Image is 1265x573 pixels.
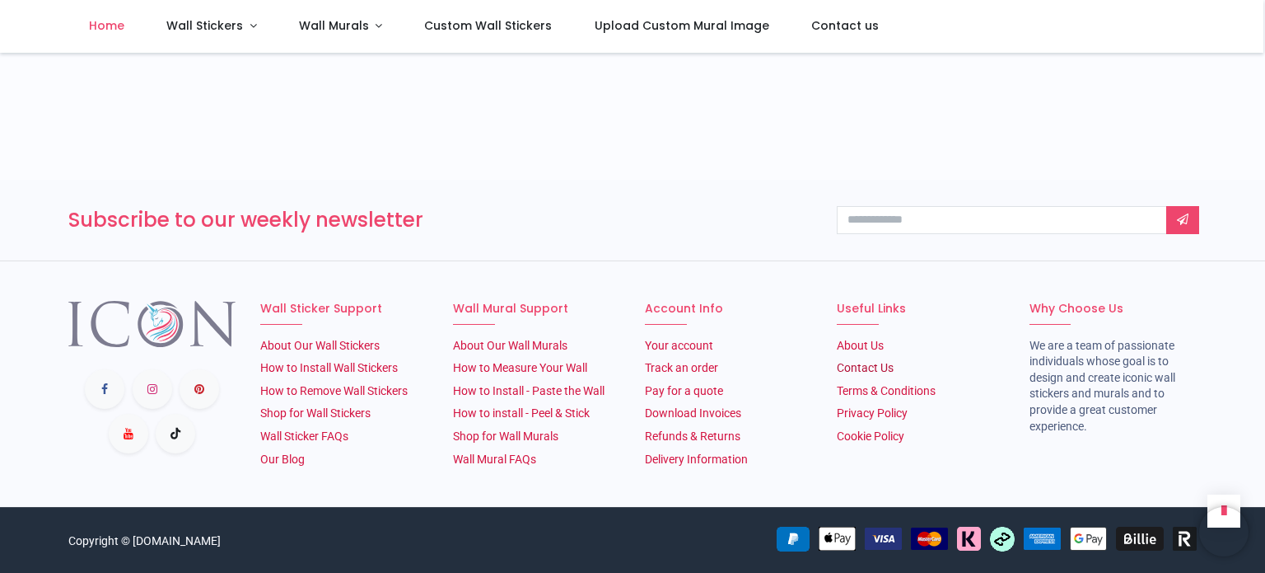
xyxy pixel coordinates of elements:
h6: Why Choose Us [1029,301,1197,317]
a: Privacy Policy [837,406,908,420]
a: Contact Us [837,361,894,374]
img: VISA [865,528,902,550]
a: Copyright © [DOMAIN_NAME] [68,534,221,547]
iframe: Customer reviews powered by Trustpilot [68,12,1197,127]
iframe: Brevo live chat [1199,507,1249,557]
h3: Subscribe to our weekly newsletter [68,206,812,234]
span: Wall Stickers [166,17,243,34]
span: Contact us [811,17,879,34]
img: MasterCard [911,528,948,550]
a: How to install - Peel & Stick [453,406,590,420]
a: Wall Sticker FAQs [260,430,348,443]
a: Cookie Policy [837,430,904,443]
a: About Us​ [837,339,884,352]
span: Upload Custom Mural Image [595,17,769,34]
span: Custom Wall Stickers [424,17,552,34]
span: Home [89,17,124,34]
a: Shop for Wall Murals [453,430,558,443]
a: How to Remove Wall Stickers [260,384,408,397]
a: Track an order [645,361,718,374]
h6: Useful Links [837,301,1004,317]
a: Pay for a quote [645,384,723,397]
a: How to Measure Your Wall [453,361,587,374]
a: Shop for Wall Stickers [260,406,371,420]
a: How to Install - Paste the Wall [453,384,604,397]
img: Google Pay [1070,527,1107,551]
a: Terms & Conditions [837,384,936,397]
img: Afterpay Clearpay [990,527,1015,552]
h6: Wall Mural Support [453,301,620,317]
li: We are a team of passionate individuals whose goal is to design and create iconic wall stickers a... [1029,338,1197,435]
a: Wall Mural FAQs [453,453,536,466]
span: Wall Murals [299,17,369,34]
a: Download Invoices [645,406,741,420]
img: Apple Pay [819,527,856,551]
h6: Wall Sticker Support [260,301,427,317]
a: Refunds & Returns [645,430,740,443]
a: Our Blog [260,453,305,466]
a: Your account [645,339,713,352]
a: About Our Wall Murals [453,339,567,352]
img: PayPal [777,527,810,552]
img: Revolut Pay [1173,527,1197,551]
img: American Express [1024,528,1061,550]
h6: Account Info [645,301,812,317]
a: About Our Wall Stickers [260,339,380,352]
a: How to Install Wall Stickers [260,361,398,374]
img: Billie [1116,527,1164,551]
a: Delivery Information [645,453,748,466]
img: Klarna [957,527,981,551]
